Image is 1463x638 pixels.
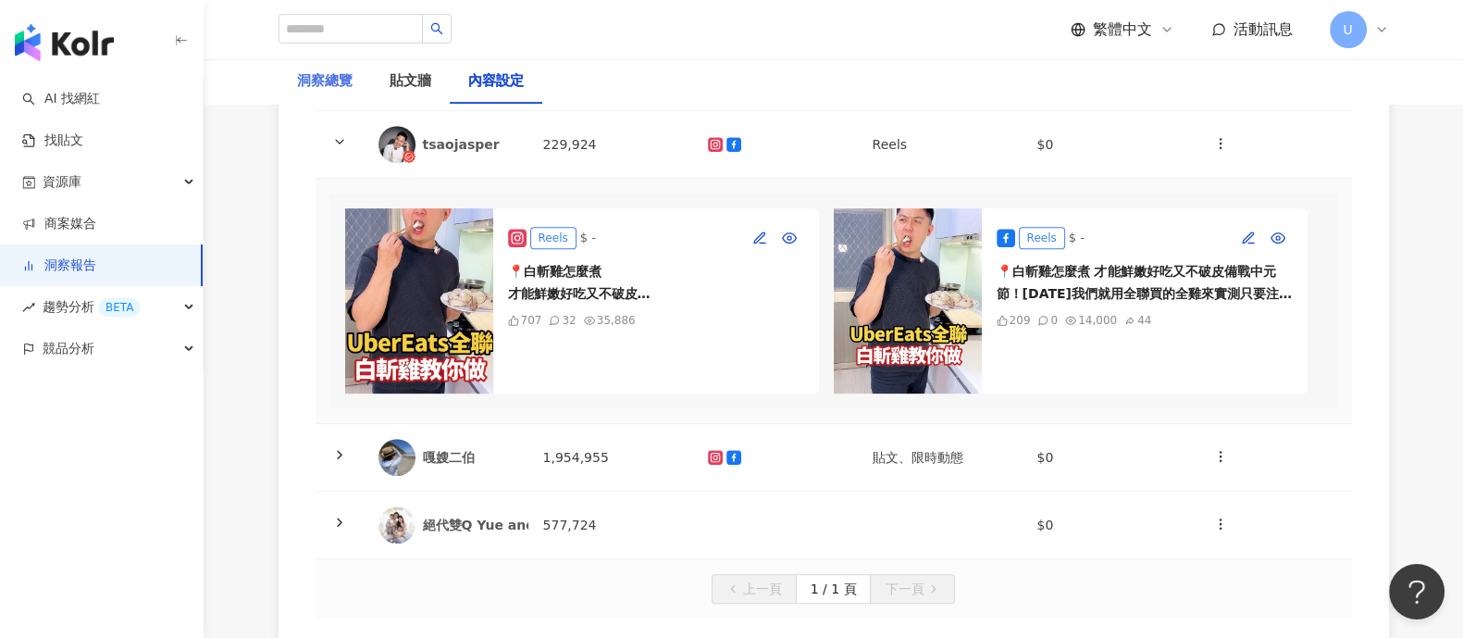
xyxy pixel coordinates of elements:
div: 0 [1050,312,1058,329]
img: logo [15,24,114,61]
img: KOL Avatar [378,439,415,476]
div: BETA [98,298,141,317]
button: 下一頁 [870,574,955,604]
img: KOL Avatar [378,507,415,544]
td: Reels [858,111,1023,179]
div: $ - [580,229,596,247]
div: 44 [1137,312,1151,329]
td: $0 [1023,492,1187,559]
div: 嘎嫂二伯 [423,448,514,467]
a: searchAI 找網紅 [22,90,100,108]
div: Reels [1019,227,1065,249]
div: 內容設定 [468,70,524,93]
span: 競品分析 [43,328,94,369]
button: 上一頁 [712,574,797,604]
div: $ - [1069,229,1085,247]
span: 繁體中文 [1093,19,1152,40]
div: 📍白斬雞怎麼煮 才能鮮嫩好吃又不破皮 備戰中元節！ [DATE]我們就用全聯買的全雞來實測 只要注意這三個重點 保證成功的啦👍 這次忘記買菜就要開煮 被老婆翻白眼🙄 還好我直接用 Uber Ea... [508,260,804,305]
div: Reels [530,227,577,249]
span: 資源庫 [43,161,81,203]
span: search [430,22,443,35]
div: 14,000 [1078,312,1117,329]
div: 209 [1010,312,1031,329]
div: tsaojasper [423,135,514,154]
div: 32 [562,312,576,329]
a: 商案媒合 [22,215,96,233]
iframe: Help Scout Beacon - Open [1389,564,1444,619]
span: rise [22,301,35,314]
div: 貼文牆 [390,70,431,93]
div: 絕代雙Q Yue and Wei [423,516,567,534]
img: post-image [345,208,493,394]
td: 1,954,955 [528,424,693,492]
a: 找貼文 [22,131,83,150]
div: 707 [521,312,542,329]
span: 趨勢分析 [43,286,141,328]
td: 229,924 [528,111,693,179]
div: 📍白斬雞怎麼煮 才能鮮嫩好吃又不破皮備戰中元節！[DATE]我們就用全聯買的全雞來實測只要注意這三個重點保證成功的啦👍這次忘記買菜就要開煮被老婆翻白眼🙄還好我直接用 Uber Eats 下單全聯... [997,260,1293,305]
td: 577,724 [528,492,693,559]
img: post-image [834,208,982,394]
div: 35,886 [597,312,636,329]
a: 洞察報告 [22,256,96,275]
td: $0 [1023,424,1187,492]
button: 1 / 1 頁 [796,574,872,604]
div: 洞察總覽 [297,70,353,93]
td: 貼文、限時動態 [858,424,1023,492]
img: KOL Avatar [378,126,415,163]
span: U [1343,19,1352,40]
td: $0 [1023,111,1187,179]
span: 活動訊息 [1234,20,1293,38]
